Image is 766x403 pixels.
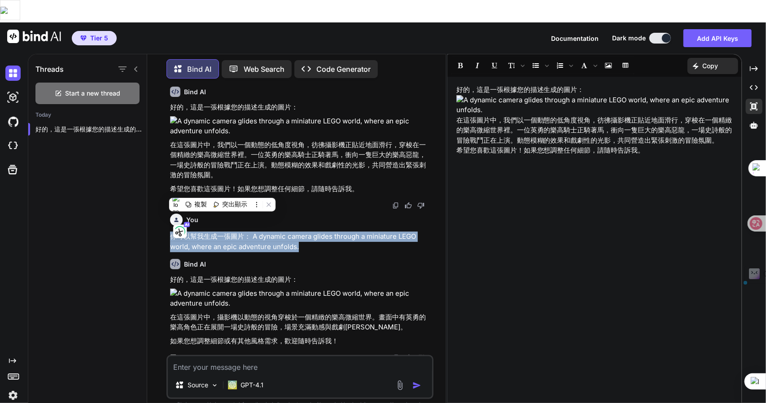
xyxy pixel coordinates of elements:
[392,202,399,209] img: copy
[405,202,412,209] img: like
[170,232,432,252] p: 你可以幫我生成一張圖片： A dynamic camera glides through a miniature LEGO world, where an epic adventure unfo...
[72,31,117,45] button: premiumTier 5
[170,289,432,309] img: A dynamic camera glides through a miniature LEGO world, where an epic adventure unfolds.
[35,64,64,74] h1: Threads
[186,215,198,224] h6: You
[66,89,121,98] span: Start a new thread
[170,116,432,136] img: A dynamic camera glides through a miniature LEGO world, where an epic adventure unfolds.
[452,58,468,73] span: Bold
[228,381,237,390] img: GPT-4.1
[600,58,617,73] span: Insert Image
[170,336,432,346] p: 如果您想調整細節或有其他風格需求，歡迎隨時告訴我！
[417,354,425,361] img: dislike
[170,140,432,180] p: 在這張圖片中，我們以一個動態的低角度視角，彷彿攝影機正貼近地面滑行，穿梭在一個精緻的樂高微縮世界裡。一位英勇的樂高騎士正騎著馬，衝向一隻巨大的樂高惡龍，一場史詩般的冒險戰鬥正在上演。動態模糊的效...
[395,380,405,390] img: attachment
[316,64,371,74] p: Code Generator
[528,58,551,73] span: Insert Unordered List
[551,34,599,43] button: Documentation
[486,58,503,73] span: Underline
[187,64,211,74] p: Bind AI
[244,64,285,74] p: Web Search
[184,88,206,96] h6: Bind AI
[178,353,221,362] p: Open in Editor
[683,29,752,47] button: Add API Keys
[551,35,599,42] span: Documentation
[211,381,219,389] img: Pick Models
[35,125,147,134] p: 好的，這是一張根據您的描述生成的圖片： ![A dynamic camera ...
[417,202,425,209] img: dislike
[170,184,432,194] p: 希望您喜歡這張圖片！如果您想調整任何細節，請隨時告訴我。
[456,145,733,156] p: 希望您喜歡這張圖片！如果您想調整任何細節，請隨時告訴我。
[170,312,432,333] p: 在這張圖片中，攝影機以動態的視角穿梭於一個精緻的樂高微縮世界。畫面中有英勇的樂高角色正在展開一場史詩般的冒險，場景充滿動感與戲劇[PERSON_NAME]。
[612,34,646,43] span: Dark mode
[170,275,432,285] p: 好的，這是一張根據您的描述生成的圖片：
[5,90,21,105] img: darkAi-studio
[5,138,21,153] img: cloudideIcon
[170,102,432,113] p: 好的，這是一張根據您的描述生成的圖片：
[617,58,634,73] span: Insert table
[456,85,733,95] p: 好的，這是一張根據您的描述生成的圖片：
[241,381,263,390] p: GPT-4.1
[576,58,600,73] span: Font family
[184,260,206,269] h6: Bind AI
[469,58,486,73] span: Italic
[412,381,421,390] img: icon
[405,354,412,361] img: like
[5,114,21,129] img: githubDark
[5,66,21,81] img: darkChat
[28,111,147,118] h2: Today
[456,95,733,115] img: A dynamic camera glides through a miniature LEGO world, where an epic adventure unfolds.
[7,30,61,43] img: Bind AI
[5,388,21,403] img: settings
[703,61,718,70] p: Copy
[80,35,87,41] img: premium
[90,34,108,43] span: Tier 5
[392,354,399,361] img: copy
[503,58,527,73] span: Font size
[188,381,208,390] p: Source
[456,115,733,146] p: 在這張圖片中，我們以一個動態的低角度視角，彷彿攝影機正貼近地面滑行，穿梭在一個精緻的樂高微縮世界裡。一位英勇的樂高騎士正騎著馬，衝向一隻巨大的樂高惡龍，一場史詩般的冒險戰鬥正在上演。動態模糊的效...
[552,58,575,73] span: Insert Ordered List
